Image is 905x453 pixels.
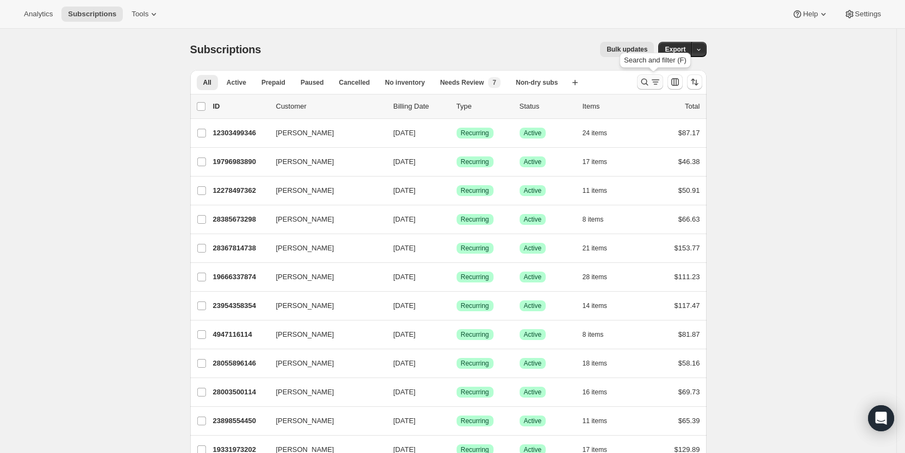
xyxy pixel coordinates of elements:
[213,416,267,426] p: 23898554450
[566,75,584,90] button: Create new view
[675,244,700,252] span: $153.77
[394,244,416,252] span: [DATE]
[270,182,378,199] button: [PERSON_NAME]
[394,186,416,194] span: [DATE]
[583,330,604,339] span: 8 items
[68,10,116,18] span: Subscriptions
[213,125,700,141] div: 12303499346[PERSON_NAME][DATE]SuccessRecurringSuccessActive24 items$87.17
[461,186,489,195] span: Recurring
[687,74,702,90] button: Sort the results
[301,78,324,87] span: Paused
[457,101,511,112] div: Type
[213,300,267,311] p: 23954358354
[276,358,334,369] span: [PERSON_NAME]
[520,101,574,112] p: Status
[270,211,378,228] button: [PERSON_NAME]
[678,330,700,338] span: $81.87
[524,330,542,339] span: Active
[394,158,416,166] span: [DATE]
[213,154,700,169] div: 19796983890[PERSON_NAME][DATE]SuccessRecurringSuccessActive17 items$46.38
[270,326,378,343] button: [PERSON_NAME]
[516,78,558,87] span: Non-dry subs
[868,405,894,431] div: Open Intercom Messenger
[675,273,700,281] span: $111.23
[524,417,542,425] span: Active
[276,329,334,340] span: [PERSON_NAME]
[213,327,700,342] div: 4947116114[PERSON_NAME][DATE]SuccessRecurringSuccessActive8 items$81.87
[607,45,647,54] span: Bulk updates
[583,244,607,253] span: 21 items
[203,78,211,87] span: All
[213,356,700,371] div: 28055896146[PERSON_NAME][DATE]SuccessRecurringSuccessActive18 items$58.16
[583,298,619,313] button: 14 items
[658,42,692,57] button: Export
[276,156,334,167] span: [PERSON_NAME]
[855,10,881,18] span: Settings
[583,158,607,166] span: 17 items
[213,128,267,139] p: 12303499346
[524,244,542,253] span: Active
[461,129,489,137] span: Recurring
[583,417,607,425] span: 11 items
[524,273,542,281] span: Active
[213,269,700,285] div: 19666337874[PERSON_NAME][DATE]SuccessRecurringSuccessActive28 items$111.23
[675,301,700,310] span: $117.47
[394,417,416,425] span: [DATE]
[261,78,285,87] span: Prepaid
[213,185,267,196] p: 12278497362
[394,101,448,112] p: Billing Date
[213,241,700,256] div: 28367814738[PERSON_NAME][DATE]SuccessRecurringSuccessActive21 items$153.77
[637,74,663,90] button: Search and filter results
[61,7,123,22] button: Subscriptions
[394,388,416,396] span: [DATE]
[213,329,267,340] p: 4947116114
[524,186,542,195] span: Active
[213,101,267,112] p: ID
[678,158,700,166] span: $46.38
[276,128,334,139] span: [PERSON_NAME]
[394,301,416,310] span: [DATE]
[803,10,817,18] span: Help
[461,244,489,253] span: Recurring
[270,124,378,142] button: [PERSON_NAME]
[583,413,619,429] button: 11 items
[583,129,607,137] span: 24 items
[213,298,700,313] div: 23954358354[PERSON_NAME][DATE]SuccessRecurringSuccessActive14 items$117.47
[685,101,700,112] p: Total
[440,78,484,87] span: Needs Review
[461,359,489,368] span: Recurring
[213,156,267,167] p: 19796983890
[583,212,616,227] button: 8 items
[678,186,700,194] span: $50.91
[583,273,607,281] span: 28 items
[394,215,416,223] span: [DATE]
[524,158,542,166] span: Active
[461,301,489,310] span: Recurring
[461,273,489,281] span: Recurring
[583,388,607,397] span: 16 items
[385,78,425,87] span: No inventory
[583,301,607,310] span: 14 items
[461,388,489,397] span: Recurring
[524,215,542,224] span: Active
[213,101,700,112] div: IDCustomerBilling DateTypeStatusItemsTotal
[213,385,700,400] div: 28003500114[PERSON_NAME][DATE]SuccessRecurringSuccessActive16 items$69.73
[678,417,700,425] span: $65.39
[132,10,148,18] span: Tools
[276,416,334,426] span: [PERSON_NAME]
[270,383,378,401] button: [PERSON_NAME]
[678,388,700,396] span: $69.73
[583,241,619,256] button: 21 items
[461,215,489,224] span: Recurring
[524,388,542,397] span: Active
[583,385,619,400] button: 16 items
[270,268,378,286] button: [PERSON_NAME]
[583,154,619,169] button: 17 items
[213,243,267,254] p: 28367814738
[394,359,416,367] span: [DATE]
[276,185,334,196] span: [PERSON_NAME]
[270,153,378,171] button: [PERSON_NAME]
[583,359,607,368] span: 18 items
[524,359,542,368] span: Active
[17,7,59,22] button: Analytics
